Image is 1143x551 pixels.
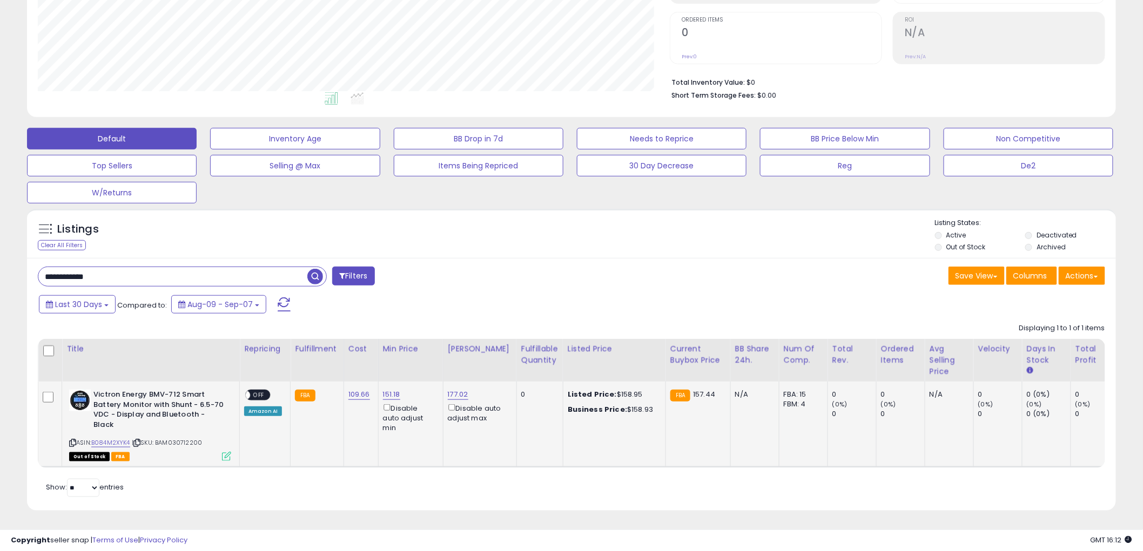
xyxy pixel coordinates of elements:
button: 30 Day Decrease [577,155,747,176]
div: FBM: 4 [784,399,819,409]
div: Disable auto adjust min [383,402,435,433]
a: Terms of Use [92,535,138,545]
div: 0 (0%) [1027,390,1071,399]
div: Total Profit [1075,343,1115,366]
button: Reg [760,155,930,176]
span: $0.00 [757,90,776,100]
b: Victron Energy BMV-712 Smart Battery Monitor with Shunt - 6.5-70 VDC - Display and Bluetooth - Black [93,390,225,432]
div: Title [66,343,235,355]
button: BB Drop in 7d [394,128,563,149]
label: Active [946,230,966,240]
label: Deactivated [1037,230,1077,240]
small: FBA [670,390,690,402]
div: 0 [978,409,1022,419]
small: (0%) [978,400,993,409]
b: Total Inventory Value: [671,78,745,87]
div: Min Price [383,343,439,355]
span: All listings that are currently out of stock and unavailable for purchase on Amazon [69,452,110,461]
div: Avg Selling Price [930,343,969,377]
div: Current Buybox Price [670,343,726,366]
button: Columns [1006,267,1057,285]
div: Ordered Items [881,343,920,366]
button: Aug-09 - Sep-07 [171,295,266,314]
div: 0 [521,390,555,399]
div: 0 (0%) [1027,409,1071,419]
label: Out of Stock [946,242,986,251]
div: Listed Price [568,343,661,355]
a: B084M2XYK4 [91,438,130,447]
li: $0 [671,75,1097,88]
a: Privacy Policy [140,535,187,545]
b: Short Term Storage Fees: [671,91,756,100]
div: 0 [881,390,925,399]
span: Ordered Items [682,17,882,23]
small: Prev: N/A [905,53,926,60]
span: 2025-10-8 16:12 GMT [1091,535,1132,545]
small: (0%) [881,400,896,409]
div: 0 [1075,409,1119,419]
div: BB Share 24h. [735,343,775,366]
button: Last 30 Days [39,295,116,314]
span: FBA [111,452,130,461]
div: Clear All Filters [38,240,86,250]
div: Displaying 1 to 1 of 1 items [1019,323,1105,334]
div: Num of Comp. [784,343,823,366]
button: Top Sellers [27,155,197,176]
a: 151.18 [383,389,400,400]
div: $158.95 [568,390,657,399]
small: FBA [295,390,315,402]
div: 0 [881,409,925,419]
h2: N/A [905,26,1105,41]
div: [PERSON_NAME] [448,343,512,355]
button: Needs to Reprice [577,128,747,149]
div: 0 [832,409,876,419]
button: Save View [949,267,1005,285]
b: Listed Price: [568,389,617,399]
div: seller snap | | [11,535,187,546]
small: (0%) [1075,400,1091,409]
div: Fulfillable Quantity [521,343,559,366]
button: Default [27,128,197,149]
button: W/Returns [27,182,197,203]
button: Items Being Repriced [394,155,563,176]
button: Non Competitive [944,128,1113,149]
span: ROI [905,17,1105,23]
button: Actions [1059,267,1105,285]
strong: Copyright [11,535,50,545]
div: N/A [735,390,771,399]
button: Selling @ Max [210,155,380,176]
div: FBA: 15 [784,390,819,399]
small: (0%) [832,400,848,409]
div: $158.93 [568,405,657,414]
span: | SKU: BAM030712200 [132,438,202,447]
div: 0 [978,390,1022,399]
div: Cost [348,343,374,355]
label: Archived [1037,242,1066,251]
div: Amazon AI [244,406,282,416]
a: 109.66 [348,389,370,400]
span: Show: entries [46,482,124,492]
small: (0%) [1027,400,1042,409]
div: Velocity [978,343,1018,355]
span: 157.44 [693,389,715,399]
button: De2 [944,155,1113,176]
p: Listing States: [935,218,1116,228]
span: Last 30 Days [55,299,102,310]
div: Total Rev. [832,343,872,366]
div: ASIN: [69,390,231,460]
div: Fulfillment [295,343,339,355]
button: Inventory Age [210,128,380,149]
h2: 0 [682,26,882,41]
a: 177.02 [448,389,468,400]
b: Business Price: [568,404,627,414]
span: Columns [1013,270,1047,281]
div: Repricing [244,343,286,355]
span: Aug-09 - Sep-07 [187,299,253,310]
h5: Listings [57,222,99,237]
span: Compared to: [117,300,167,310]
button: Filters [332,267,374,285]
div: N/A [930,390,965,399]
small: Prev: 0 [682,53,697,60]
span: OFF [250,391,267,400]
img: 41inK+hnmzL._SL40_.jpg [69,390,91,411]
